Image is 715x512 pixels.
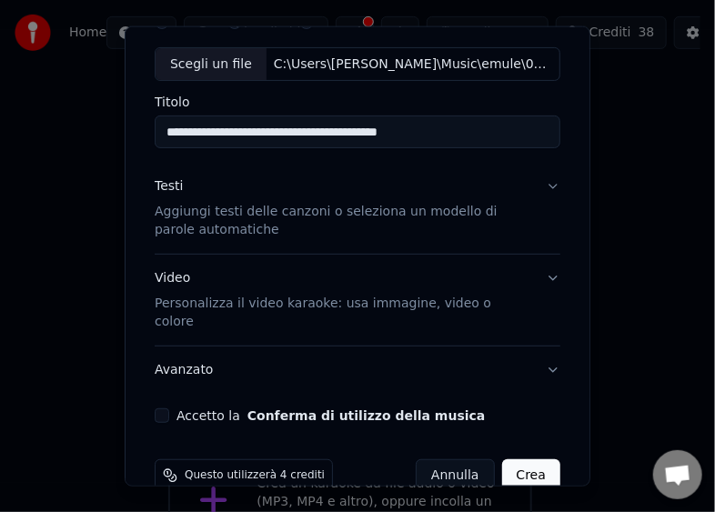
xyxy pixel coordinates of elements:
div: C:\Users\[PERSON_NAME]\Music\emule\01 - [PERSON_NAME] di tutti i giorni.mp3 [267,55,559,73]
button: Avanzato [155,346,560,394]
p: Aggiungi testi delle canzoni o seleziona un modello di parole automatiche [155,203,531,239]
div: Scegli un file [156,47,267,80]
label: Video [249,15,285,27]
button: TestiAggiungi testi delle canzoni o seleziona un modello di parole automatiche [155,163,560,254]
label: URL [321,15,347,27]
div: Testi [155,177,183,196]
button: Annulla [416,459,495,492]
button: Accetto la [247,409,486,422]
span: Questo utilizzerà 4 crediti [185,468,325,483]
label: Accetto la [176,409,485,422]
p: Personalizza il video karaoke: usa immagine, video o colore [155,295,531,331]
button: VideoPersonalizza il video karaoke: usa immagine, video o colore [155,255,560,346]
div: Video [155,269,531,331]
label: Titolo [155,95,560,108]
button: Crea [502,459,560,492]
label: Audio [176,15,213,27]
